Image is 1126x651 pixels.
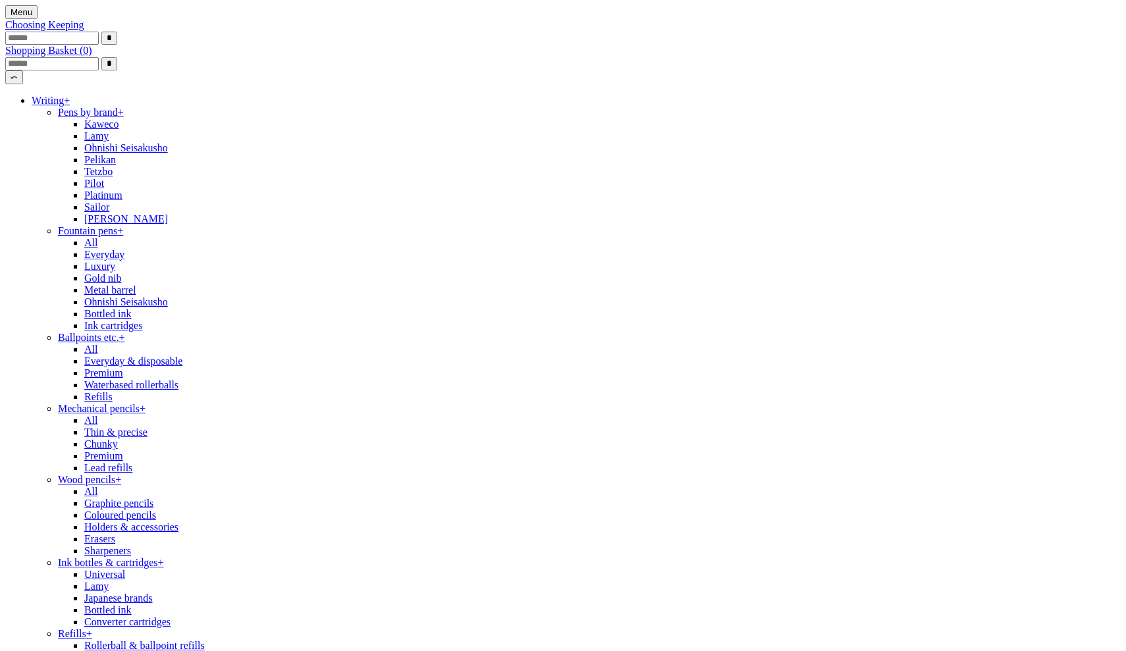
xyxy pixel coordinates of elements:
[58,107,124,118] a: Pens by brand+
[84,344,97,355] a: All
[84,533,115,544] a: Erasers
[84,379,178,390] a: Waterbased rollerballs
[84,581,109,592] a: Lamy
[84,237,97,248] a: All
[64,95,70,106] span: +
[84,509,156,521] a: Coloured pencils
[84,521,178,533] a: Holders & accessories
[84,154,116,165] a: Pelikan
[5,19,84,30] a: Choosing Keeping
[5,5,38,19] button: Menu
[84,415,97,426] a: All
[84,118,119,130] a: Kaweco
[84,142,168,153] a: Ohnishi Seisakusho
[58,403,146,414] a: Mechanical pencils+
[115,474,121,485] span: +
[84,592,153,604] a: Japanese brands
[84,604,132,615] a: Bottled ink
[86,628,92,639] span: +
[84,427,147,438] a: Thin & precise
[84,273,121,284] a: Gold nib
[84,367,123,378] a: Premium
[84,308,132,319] a: Bottled ink
[84,569,125,580] a: Universal
[84,284,136,296] a: Metal barrel
[84,438,118,450] a: Chunky
[84,213,168,224] a: [PERSON_NAME]
[5,70,23,84] button: ⤺
[5,45,92,56] a: Shopping Basket (0)
[84,486,97,497] a: All
[84,190,122,201] a: Platinum
[84,296,168,307] a: Ohnishi Seisakusho
[58,225,123,236] a: Fountain pens+
[32,95,70,106] a: Writing+
[84,261,115,272] a: Luxury
[119,332,124,343] span: +
[84,498,153,509] a: Graphite pencils
[84,130,109,142] a: Lamy
[84,545,131,556] a: Sharpeners
[84,320,142,331] a: Ink cartridges
[84,201,109,213] a: Sailor
[84,462,132,473] a: Lead refills
[84,355,182,367] a: Everyday & disposable
[58,332,124,343] a: Ballpoints etc.+
[58,557,164,568] a: Ink bottles & cartridges+
[84,616,171,627] a: Converter cartridges
[84,249,124,260] a: Everyday
[158,557,164,568] span: +
[117,225,123,236] span: +
[58,628,92,639] a: Refills+
[84,166,113,177] a: Tetzbo
[84,450,123,461] a: Premium
[84,391,113,402] a: Refills
[84,178,104,189] a: Pilot
[84,640,205,651] a: Rollerball & ballpoint refills
[58,474,121,485] a: Wood pencils+
[118,107,124,118] span: +
[140,403,146,414] span: +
